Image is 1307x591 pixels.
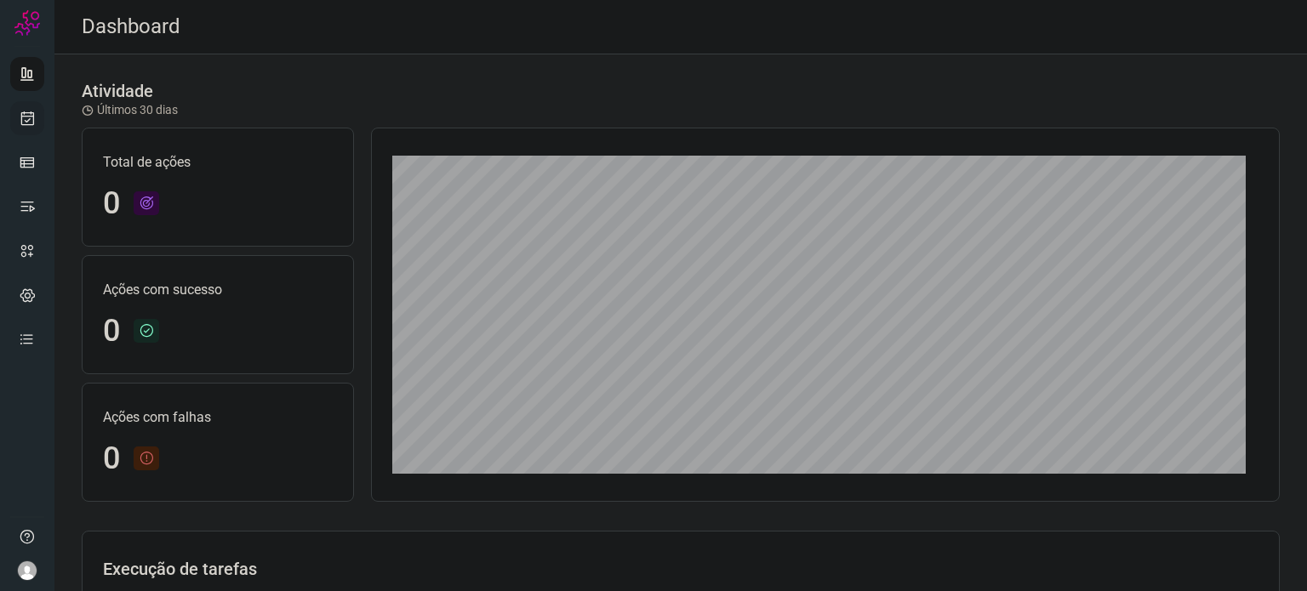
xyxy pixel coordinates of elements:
[82,14,180,39] h2: Dashboard
[82,81,153,101] h3: Atividade
[17,560,37,581] img: avatar-user-boy.jpg
[103,407,333,428] p: Ações com falhas
[14,10,40,36] img: Logo
[103,152,333,173] p: Total de ações
[103,280,333,300] p: Ações com sucesso
[82,101,178,119] p: Últimos 30 dias
[103,185,120,222] h1: 0
[103,313,120,349] h1: 0
[103,440,120,477] h1: 0
[103,559,1258,579] h3: Execução de tarefas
